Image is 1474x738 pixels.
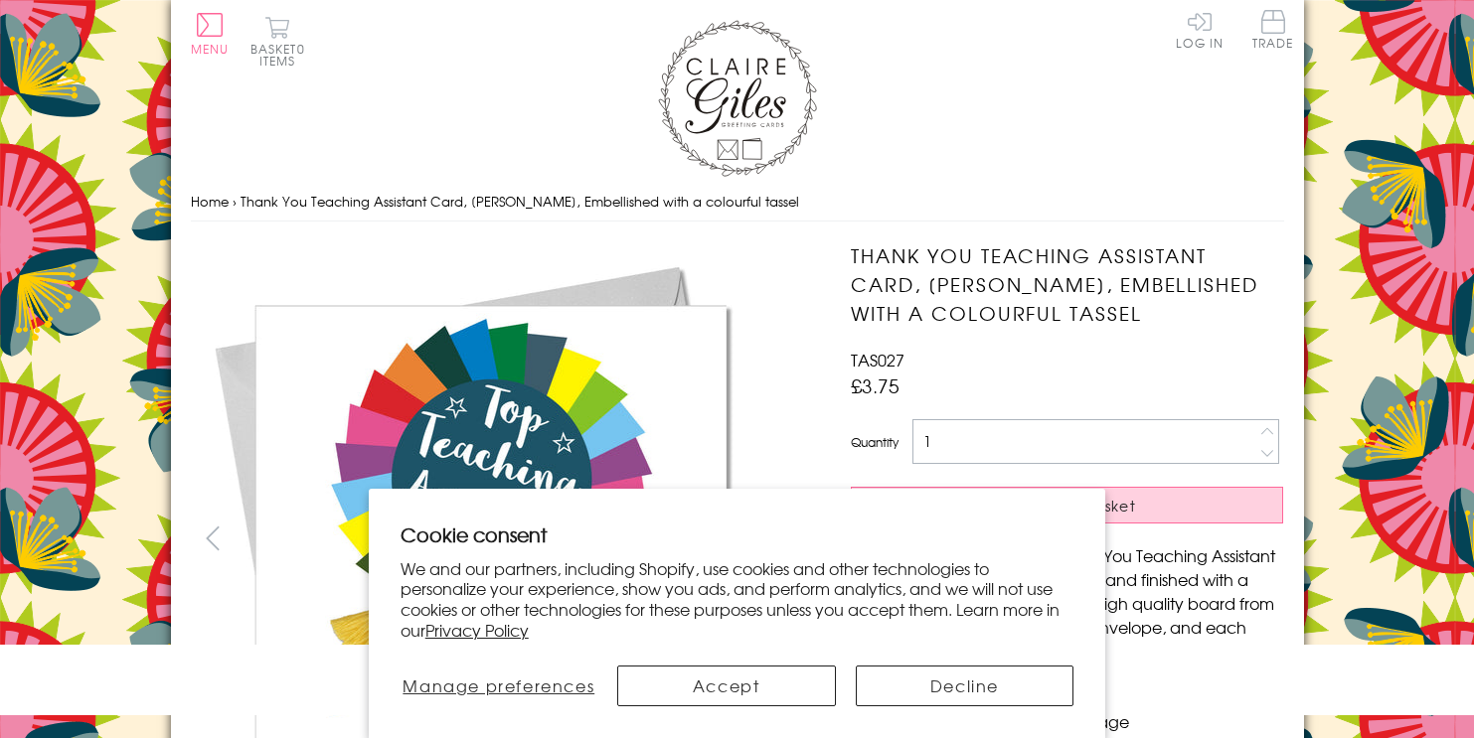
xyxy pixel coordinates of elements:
[1252,10,1294,49] span: Trade
[851,348,904,371] span: TAS027
[259,40,305,70] span: 0 items
[401,665,597,706] button: Manage preferences
[250,16,305,67] button: Basket0 items
[233,192,237,211] span: ›
[1252,10,1294,53] a: Trade
[191,182,1284,222] nav: breadcrumbs
[401,520,1074,548] h2: Cookie consent
[191,40,230,58] span: Menu
[241,192,799,211] span: Thank You Teaching Assistant Card, [PERSON_NAME], Embellished with a colourful tassel
[851,241,1283,327] h1: Thank You Teaching Assistant Card, [PERSON_NAME], Embellished with a colourful tassel
[617,665,836,706] button: Accept
[1176,10,1224,49] a: Log In
[425,618,529,642] a: Privacy Policy
[191,13,230,55] button: Menu
[851,487,1283,523] button: Add to Basket
[658,20,817,177] img: Claire Giles Greetings Cards
[191,516,236,560] button: prev
[191,192,229,211] a: Home
[856,665,1074,706] button: Decline
[403,673,594,697] span: Manage preferences
[851,433,899,451] label: Quantity
[401,558,1074,641] p: We and our partners, including Shopify, use cookies and other technologies to personalize your ex...
[851,371,900,399] span: £3.75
